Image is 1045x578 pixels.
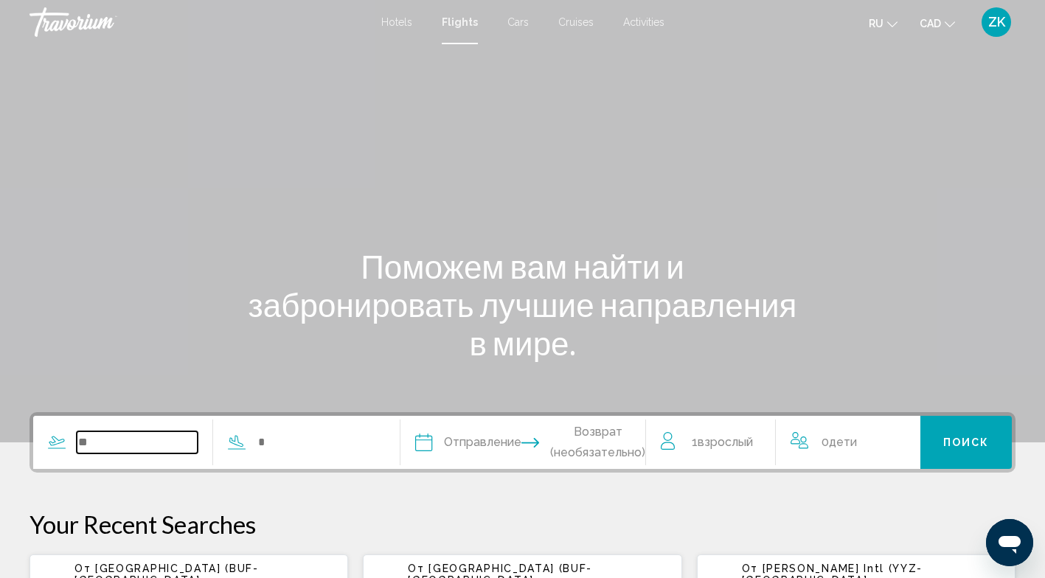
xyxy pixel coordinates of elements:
span: Поиск [943,437,990,449]
a: Cruises [558,16,594,28]
span: От [74,563,91,574]
a: Flights [442,16,478,28]
a: Cars [507,16,529,28]
p: Your Recent Searches [29,509,1016,539]
button: Travelers: 1 adult, 0 children [646,416,920,469]
iframe: Button to launch messaging window [986,519,1033,566]
div: Search widget [33,416,1012,469]
a: Travorium [29,7,367,37]
span: От [408,563,424,574]
span: ZK [988,15,1005,29]
button: Depart date [415,416,521,469]
button: Поиск [920,416,1012,469]
span: От [742,563,758,574]
button: User Menu [977,7,1016,38]
span: ru [869,18,883,29]
button: Return date [521,416,645,469]
button: Change currency [920,13,955,34]
span: Взрослый [698,435,753,449]
button: Change language [869,13,898,34]
span: CAD [920,18,941,29]
a: Hotels [381,16,412,28]
span: Дети [829,435,857,449]
span: Возврат (необязательно) [550,422,645,463]
h1: Поможем вам найти и забронировать лучшие направления в мире. [246,247,799,362]
span: 0 [822,432,857,453]
span: 1 [692,432,753,453]
a: Activities [623,16,664,28]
